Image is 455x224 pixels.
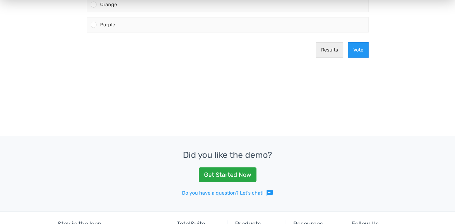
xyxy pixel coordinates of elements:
p: What's your favorite color? [87,12,369,20]
a: Get Started Now [199,167,256,182]
a: Do you have a question? Let's chat!sms [182,189,273,197]
h3: Did you like the demo? [15,150,440,160]
span: Orange [100,90,117,96]
span: Purple [100,110,115,116]
button: Vote [348,131,369,146]
span: Blue [100,29,111,35]
span: Red [100,70,109,75]
span: Green [100,49,114,55]
span: sms [266,189,273,197]
button: Results [316,131,343,146]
